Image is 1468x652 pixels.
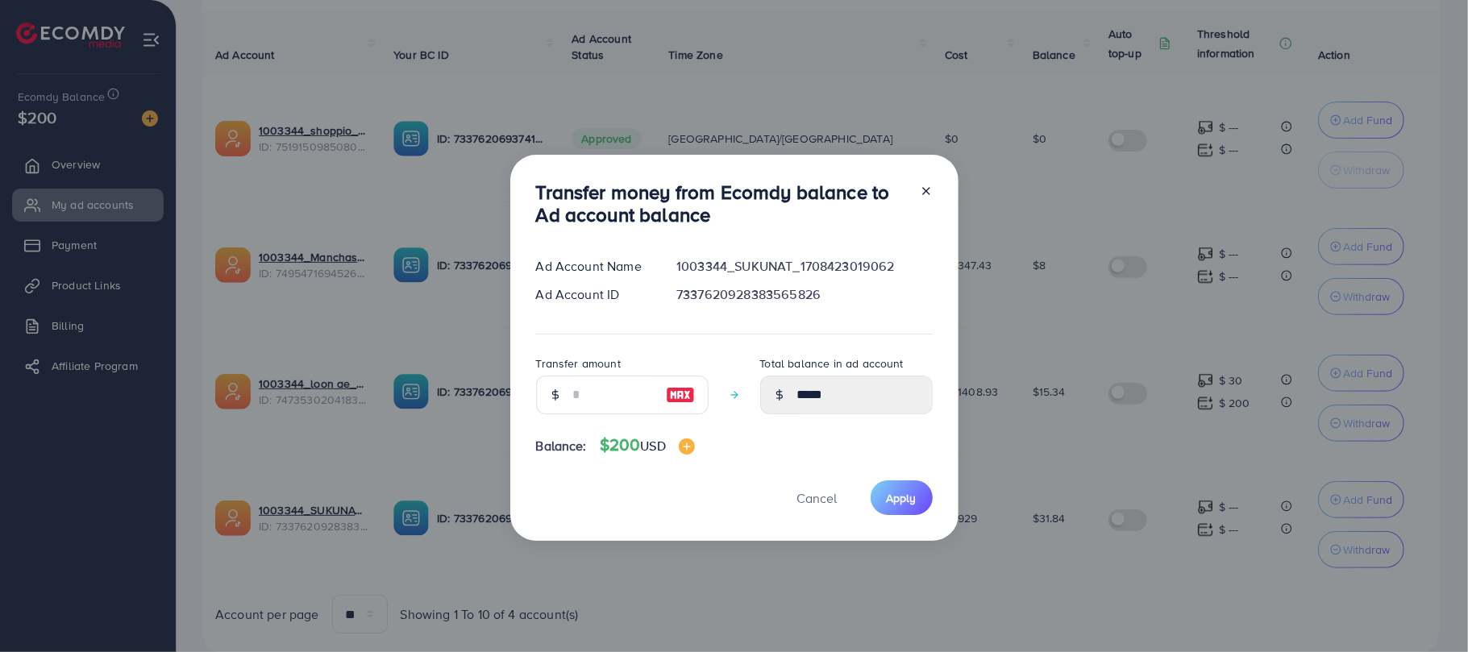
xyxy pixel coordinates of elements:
label: Total balance in ad account [760,355,904,372]
img: image [666,385,695,405]
span: Balance: [536,437,587,455]
button: Apply [871,480,933,515]
span: Apply [887,490,917,506]
div: 7337620928383565826 [663,285,945,304]
span: USD [640,437,665,455]
label: Transfer amount [536,355,621,372]
span: Cancel [797,489,838,507]
img: image [679,438,695,455]
div: Ad Account ID [523,285,664,304]
h3: Transfer money from Ecomdy balance to Ad account balance [536,181,907,227]
h4: $200 [600,435,695,455]
button: Cancel [777,480,858,515]
div: Ad Account Name [523,257,664,276]
div: 1003344_SUKUNAT_1708423019062 [663,257,945,276]
iframe: Chat [1399,579,1456,640]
